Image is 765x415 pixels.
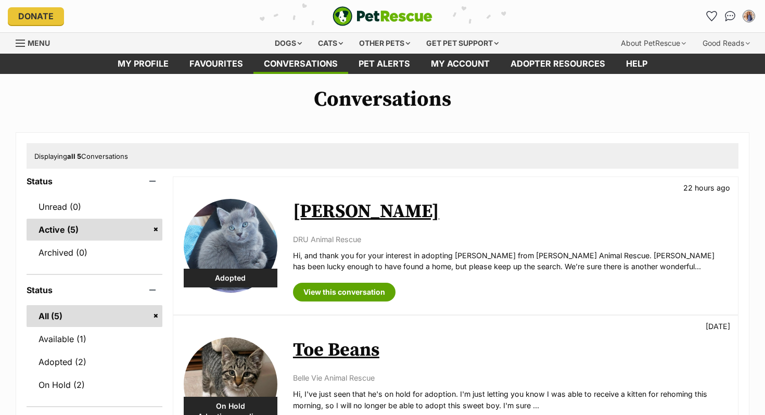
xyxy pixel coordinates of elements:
[293,200,439,223] a: [PERSON_NAME]
[419,33,506,54] div: Get pet support
[27,177,162,186] header: Status
[293,234,728,245] p: DRU Animal Rescue
[293,283,396,301] a: View this conversation
[8,7,64,25] a: Donate
[184,199,277,293] img: Sammy
[616,54,658,74] a: Help
[695,33,757,54] div: Good Reads
[744,11,754,21] img: Steph profile pic
[420,54,500,74] a: My account
[27,219,162,241] a: Active (5)
[27,305,162,327] a: All (5)
[703,8,757,24] ul: Account quick links
[27,285,162,295] header: Status
[333,6,432,26] a: PetRescue
[253,54,348,74] a: conversations
[352,33,417,54] div: Other pets
[722,8,738,24] a: Conversations
[293,372,728,383] p: Belle Vie Animal Rescue
[34,152,128,160] span: Displaying Conversations
[27,196,162,218] a: Unread (0)
[293,250,728,272] p: Hi, and thank you for your interest in adopting [PERSON_NAME] from [PERSON_NAME] Animal Rescue. [...
[293,388,728,411] p: Hi, I've just seen that he's on hold for adoption. I'm just letting you know I was able to receiv...
[28,39,50,47] span: Menu
[179,54,253,74] a: Favourites
[107,54,179,74] a: My profile
[614,33,693,54] div: About PetRescue
[741,8,757,24] button: My account
[267,33,309,54] div: Dogs
[16,33,57,52] a: Menu
[703,8,720,24] a: Favourites
[311,33,350,54] div: Cats
[27,351,162,373] a: Adopted (2)
[184,269,277,287] div: Adopted
[348,54,420,74] a: Pet alerts
[27,374,162,396] a: On Hold (2)
[333,6,432,26] img: logo-e224e6f780fb5917bec1dbf3a21bbac754714ae5b6737aabdf751b685950b380.svg
[293,338,379,362] a: Toe Beans
[706,321,730,332] p: [DATE]
[67,152,81,160] strong: all 5
[500,54,616,74] a: Adopter resources
[683,182,730,193] p: 22 hours ago
[27,328,162,350] a: Available (1)
[725,11,736,21] img: chat-41dd97257d64d25036548639549fe6c8038ab92f7586957e7f3b1b290dea8141.svg
[27,242,162,263] a: Archived (0)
